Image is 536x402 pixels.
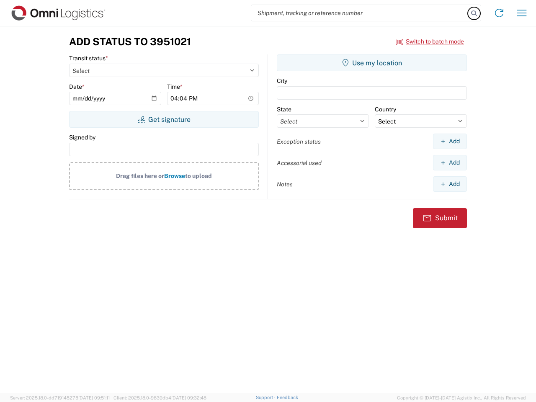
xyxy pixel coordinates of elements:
[277,395,298,400] a: Feedback
[167,83,183,90] label: Time
[433,176,467,192] button: Add
[256,395,277,400] a: Support
[375,106,396,113] label: Country
[277,77,287,85] label: City
[277,180,293,188] label: Notes
[116,173,164,179] span: Drag files here or
[396,35,464,49] button: Switch to batch mode
[251,5,468,21] input: Shipment, tracking or reference number
[433,155,467,170] button: Add
[277,54,467,71] button: Use my location
[277,138,321,145] label: Exception status
[164,173,185,179] span: Browse
[113,395,206,400] span: Client: 2025.18.0-9839db4
[185,173,212,179] span: to upload
[69,36,191,48] h3: Add Status to 3951021
[69,134,95,141] label: Signed by
[78,395,110,400] span: [DATE] 09:51:11
[433,134,467,149] button: Add
[413,208,467,228] button: Submit
[10,395,110,400] span: Server: 2025.18.0-dd719145275
[397,394,526,402] span: Copyright © [DATE]-[DATE] Agistix Inc., All Rights Reserved
[277,159,322,167] label: Accessorial used
[69,54,108,62] label: Transit status
[69,83,85,90] label: Date
[69,111,259,128] button: Get signature
[171,395,206,400] span: [DATE] 09:32:48
[277,106,291,113] label: State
